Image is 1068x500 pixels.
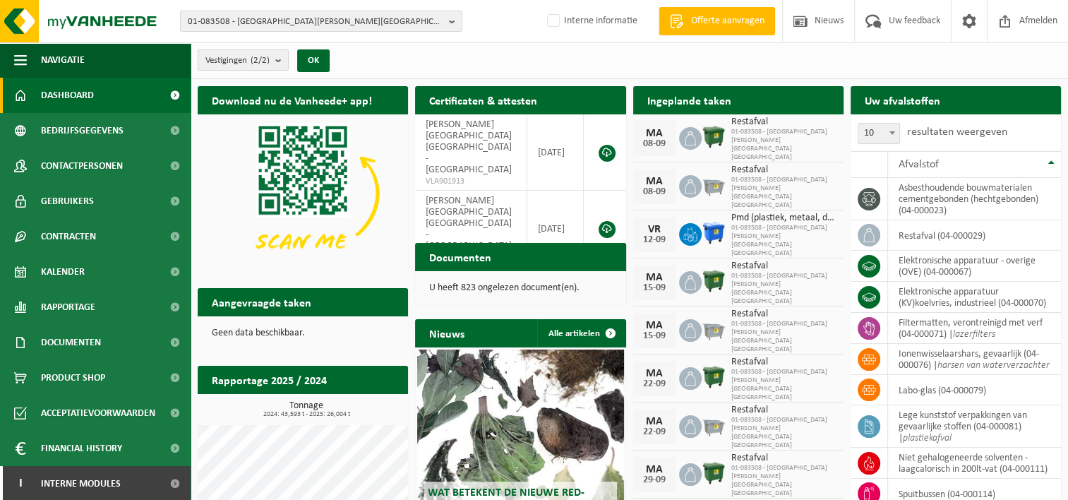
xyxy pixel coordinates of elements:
span: 01-083508 - [GEOGRAPHIC_DATA][PERSON_NAME][GEOGRAPHIC_DATA] [GEOGRAPHIC_DATA] [731,464,836,498]
div: 22-09 [640,379,668,389]
span: 01-083508 - [GEOGRAPHIC_DATA][PERSON_NAME][GEOGRAPHIC_DATA] [GEOGRAPHIC_DATA] [731,368,836,402]
img: WB-1100-HPE-GN-01 [702,461,726,485]
h2: Certificaten & attesten [415,86,551,114]
h2: Ingeplande taken [633,86,745,114]
span: Restafval [731,357,836,368]
i: lazerfilters [953,329,995,340]
span: Gebruikers [41,184,94,219]
div: MA [640,416,668,427]
span: 10 [858,124,899,143]
img: WB-1100-HPE-BE-01 [702,221,726,245]
span: 2024: 43,593 t - 2025: 26,004 t [205,411,408,418]
span: Financial History [41,431,122,466]
span: Vestigingen [205,50,270,71]
div: 12-09 [640,235,668,245]
button: Vestigingen(2/2) [198,49,289,71]
td: elektronische apparatuur - overige (OVE) (04-000067) [888,251,1061,282]
td: filtermatten, verontreinigd met verf (04-000071) | [888,313,1061,344]
div: 29-09 [640,475,668,485]
img: WB-2500-GAL-GY-01 [702,173,726,197]
div: VR [640,224,668,235]
div: MA [640,176,668,187]
label: Interne informatie [544,11,637,32]
td: restafval (04-000029) [888,220,1061,251]
div: 15-09 [640,331,668,341]
span: Pmd (plastiek, metaal, drankkartons) (bedrijven) [731,213,836,224]
span: 01-083508 - [GEOGRAPHIC_DATA][PERSON_NAME][GEOGRAPHIC_DATA] [GEOGRAPHIC_DATA] [731,176,836,210]
img: WB-2500-GAL-GY-01 [702,317,726,341]
div: MA [640,272,668,283]
h2: Download nu de Vanheede+ app! [198,86,386,114]
span: Rapportage [41,290,95,325]
div: MA [640,128,668,139]
h2: Rapportage 2025 / 2024 [198,366,341,393]
span: Restafval [731,261,836,272]
p: U heeft 823 ongelezen document(en). [429,283,611,293]
span: Kalender [41,254,85,290]
img: WB-2500-GAL-GY-01 [702,413,726,437]
span: [PERSON_NAME][GEOGRAPHIC_DATA] [GEOGRAPHIC_DATA] - [GEOGRAPHIC_DATA] [426,119,512,175]
h3: Tonnage [205,401,408,418]
label: resultaten weergeven [907,126,1007,138]
span: Restafval [731,453,836,464]
span: Acceptatievoorwaarden [41,395,155,431]
img: Download de VHEPlus App [198,114,408,273]
span: 01-083508 - [GEOGRAPHIC_DATA][PERSON_NAME][GEOGRAPHIC_DATA] [GEOGRAPHIC_DATA] - [GEOGRAPHIC_DATA] [188,11,443,32]
div: MA [640,320,668,331]
h2: Nieuws [415,319,479,347]
img: WB-1100-HPE-GN-01 [702,125,726,149]
span: [PERSON_NAME][GEOGRAPHIC_DATA] [GEOGRAPHIC_DATA] - [GEOGRAPHIC_DATA] [426,196,512,251]
p: Geen data beschikbaar. [212,328,394,338]
span: Contactpersonen [41,148,123,184]
span: 01-083508 - [GEOGRAPHIC_DATA][PERSON_NAME][GEOGRAPHIC_DATA] [GEOGRAPHIC_DATA] [731,416,836,450]
span: VLA901913 [426,176,515,187]
button: 01-083508 - [GEOGRAPHIC_DATA][PERSON_NAME][GEOGRAPHIC_DATA] [GEOGRAPHIC_DATA] - [GEOGRAPHIC_DATA] [180,11,462,32]
div: MA [640,464,668,475]
span: Bedrijfsgegevens [41,113,124,148]
span: Restafval [731,117,836,128]
span: Navigatie [41,42,85,78]
span: Afvalstof [899,159,939,170]
h2: Documenten [415,243,505,270]
span: 01-083508 - [GEOGRAPHIC_DATA][PERSON_NAME][GEOGRAPHIC_DATA] [GEOGRAPHIC_DATA] [731,224,836,258]
span: Restafval [731,165,836,176]
td: lege kunststof verpakkingen van gevaarlijke stoffen (04-000081) | [888,405,1061,448]
img: WB-1100-HPE-GN-01 [702,365,726,389]
a: Bekijk rapportage [303,393,407,422]
td: niet gehalogeneerde solventen - laagcalorisch in 200lt-vat (04-000111) [888,448,1061,479]
td: labo-glas (04-000079) [888,375,1061,405]
a: Offerte aanvragen [659,7,775,35]
span: Dashboard [41,78,94,113]
span: Restafval [731,309,836,320]
span: 01-083508 - [GEOGRAPHIC_DATA][PERSON_NAME][GEOGRAPHIC_DATA] [GEOGRAPHIC_DATA] [731,128,836,162]
span: Restafval [731,405,836,416]
span: 01-083508 - [GEOGRAPHIC_DATA][PERSON_NAME][GEOGRAPHIC_DATA] [GEOGRAPHIC_DATA] [731,320,836,354]
button: OK [297,49,330,72]
i: plastiekafval [903,433,952,444]
count: (2/2) [251,56,270,65]
h2: Aangevraagde taken [198,288,325,316]
a: Alle artikelen [537,319,625,347]
i: harsen van waterverzachter [937,360,1050,371]
td: ionenwisselaarshars, gevaarlijk (04-000076) | [888,344,1061,375]
span: Documenten [41,325,101,360]
td: [DATE] [527,191,584,267]
span: 10 [858,123,900,144]
div: 15-09 [640,283,668,293]
img: WB-1100-HPE-GN-01 [702,269,726,293]
td: elektronische apparatuur (KV)koelvries, industrieel (04-000070) [888,282,1061,313]
span: 01-083508 - [GEOGRAPHIC_DATA][PERSON_NAME][GEOGRAPHIC_DATA] [GEOGRAPHIC_DATA] [731,272,836,306]
td: asbesthoudende bouwmaterialen cementgebonden (hechtgebonden) (04-000023) [888,178,1061,220]
span: Contracten [41,219,96,254]
div: MA [640,368,668,379]
h2: Uw afvalstoffen [851,86,954,114]
span: Product Shop [41,360,105,395]
span: Offerte aanvragen [688,14,768,28]
div: 22-09 [640,427,668,437]
div: 08-09 [640,187,668,197]
div: 08-09 [640,139,668,149]
td: [DATE] [527,114,584,191]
